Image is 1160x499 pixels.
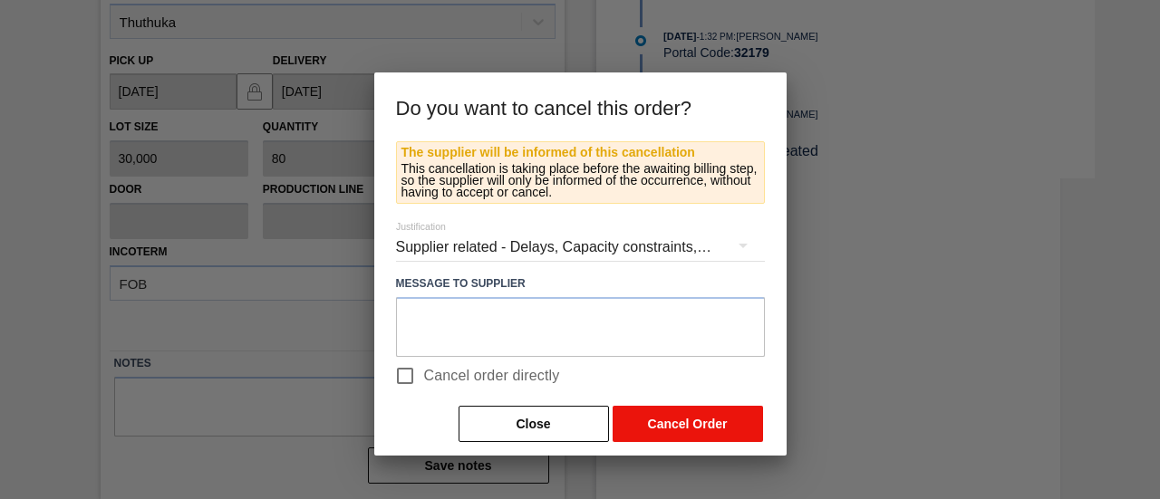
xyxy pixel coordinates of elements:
div: Supplier related - Delays, Capacity constraints, etc. [396,222,765,273]
h3: Do you want to cancel this order? [374,72,787,141]
button: Close [459,406,609,442]
p: This cancellation is taking place before the awaiting billing step, so the supplier will only be ... [401,163,759,198]
button: Cancel Order [613,406,763,442]
p: The supplier will be informed of this cancellation [401,147,759,158]
label: Message to Supplier [396,271,765,297]
span: Cancel order directly [424,365,560,387]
